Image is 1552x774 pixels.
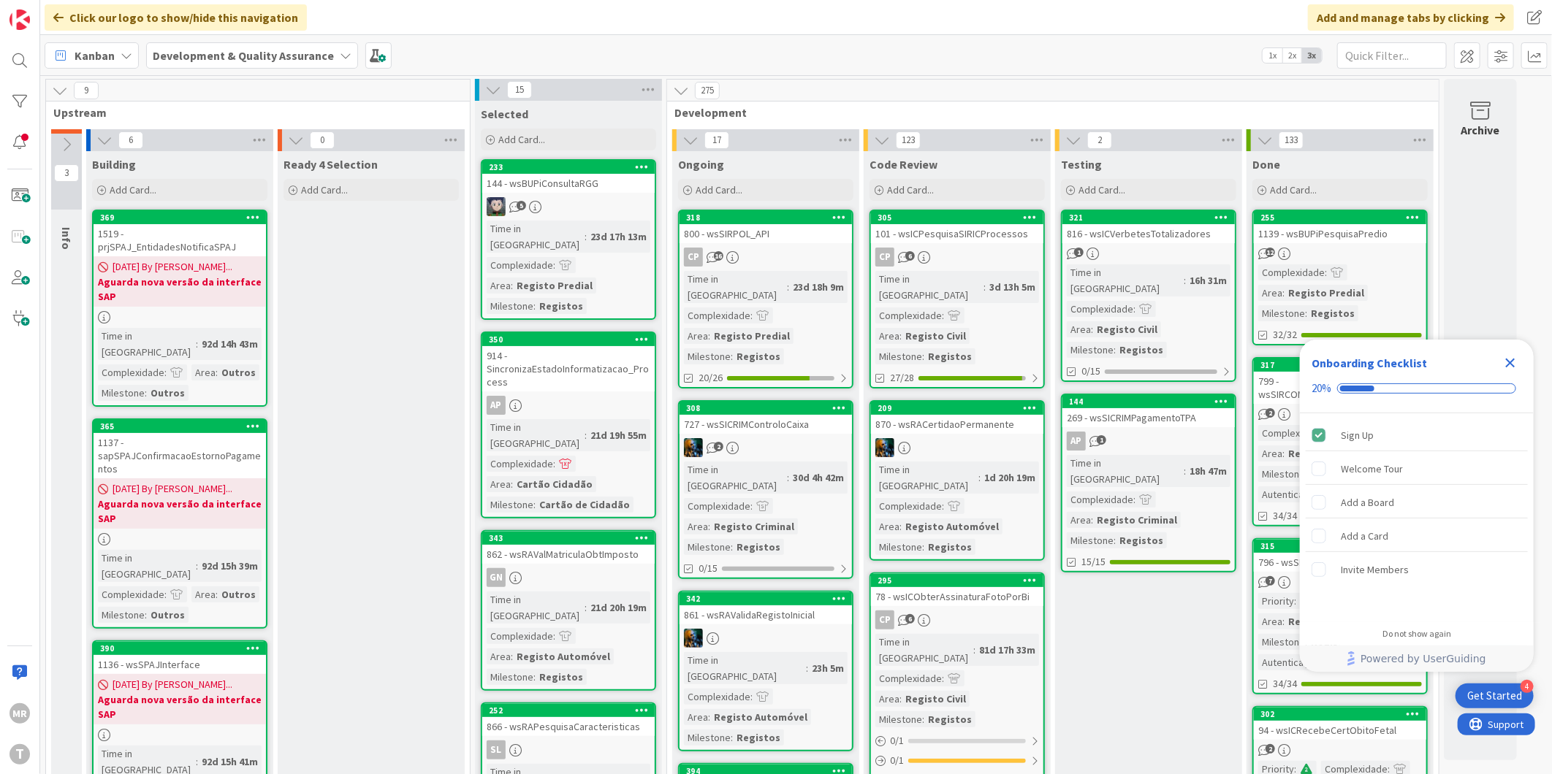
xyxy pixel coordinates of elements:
a: 342861 - wsRAValidaRegistoInicialJCTime in [GEOGRAPHIC_DATA]:23h 5mComplexidade:Area:Registo Auto... [678,591,853,751]
span: : [216,586,218,602]
div: Complexidade [875,498,942,514]
div: 144 [1069,396,1235,407]
div: 30d 4h 42m [789,470,848,486]
span: 15/15 [1081,554,1106,570]
span: : [731,348,733,364]
span: : [533,298,536,314]
span: 2 [1266,408,1275,418]
div: Registos [924,539,975,555]
div: 343 [482,532,655,545]
img: JC [684,629,703,648]
div: Do not show again [1382,628,1451,640]
span: 1 [1097,435,1106,445]
div: Outros [147,607,189,623]
div: Time in [GEOGRAPHIC_DATA] [1067,455,1184,487]
span: : [942,307,944,323]
div: Priority [1258,593,1294,609]
span: : [1114,532,1116,548]
div: 727 - wsSICRIMControloCaixa [680,415,852,434]
div: CP [684,248,703,267]
div: 318 [680,211,852,224]
span: Support [31,2,66,20]
div: Add a Board [1341,494,1394,511]
div: CP [871,248,1043,267]
span: : [1282,613,1285,629]
div: Area [487,277,511,294]
div: Footer [1300,645,1534,672]
div: Welcome Tour [1341,460,1403,478]
div: Registo Predial [1285,285,1368,301]
div: Autenticação Externa [1258,654,1354,670]
div: CP [871,610,1043,629]
div: Milestone [1258,305,1305,321]
span: [DATE] By [PERSON_NAME]... [113,259,232,275]
div: Area [1258,285,1282,301]
div: Milestone [684,539,731,555]
div: Time in [GEOGRAPHIC_DATA] [684,652,806,684]
div: Time in [GEOGRAPHIC_DATA] [684,271,787,303]
div: 365 [94,420,266,433]
div: JC [680,629,852,648]
div: 365 [100,421,266,432]
div: 318 [686,212,852,223]
div: Registo Criminal [710,518,798,534]
div: 255 [1260,212,1426,223]
div: 315 [1254,540,1426,553]
div: Complexidade [487,257,553,273]
span: : [511,476,513,492]
div: Registo Comercial [1285,613,1381,629]
div: AP [1067,432,1086,451]
img: LS [487,197,506,216]
div: 342861 - wsRAValidaRegistoInicial [680,592,852,624]
div: 3691519 - prjSPAJ_EntidadesNotificaSPAJ [94,211,266,256]
div: 1139 - wsBUPiPesquisaPredio [1254,224,1426,243]
span: Add Card... [887,183,934,196]
a: 144269 - wsSICRIMPagamentoTPAAPTime in [GEOGRAPHIC_DATA]:18h 47mComplexidade:Area:Registo Crimina... [1061,394,1236,572]
div: 233 [482,161,655,174]
span: 7 [1266,576,1275,586]
div: 23d 18h 9m [789,279,848,295]
b: Aguarda nova versão da interface SAP [98,497,262,526]
div: CP [875,610,894,629]
div: Registo Comercial [1285,445,1381,461]
span: 12 [1266,248,1275,257]
div: Complexidade [1258,425,1325,441]
span: : [973,642,975,658]
div: 350 [482,333,655,346]
div: Milestone [1258,466,1305,482]
div: Time in [GEOGRAPHIC_DATA] [1067,264,1184,296]
div: 369 [94,211,266,224]
div: Area [487,648,511,664]
div: 20% [1312,382,1331,395]
span: Add Card... [110,183,156,196]
a: 2551139 - wsBUPiPesquisaPredioComplexidade:Area:Registo PredialMilestone:Registos32/32 [1252,210,1428,345]
div: 321 [1062,211,1235,224]
div: 321816 - wsICVerbetesTotalizadores [1062,211,1235,243]
span: Add Card... [1079,183,1125,196]
div: Area [191,586,216,602]
span: : [787,279,789,295]
span: Add Card... [1270,183,1317,196]
div: Checklist items [1300,413,1534,618]
div: 317799 - wsSIRCOMFusaoCisaoEnviarPedido [1254,359,1426,404]
div: 29578 - wsICObterAssinaturaFotoPorBi [871,574,1043,606]
span: : [585,427,587,443]
div: AP [487,396,506,415]
div: Outros [218,364,259,380]
span: : [553,257,555,273]
div: Time in [GEOGRAPHIC_DATA] [875,271,984,303]
a: 343862 - wsRAValMatriculaObtImpostoGNTime in [GEOGRAPHIC_DATA]:21d 20h 19mComplexidade:Area:Regis... [481,530,656,691]
a: Powered by UserGuiding [1307,645,1526,672]
span: Add Card... [301,183,348,196]
div: Milestone [1258,634,1305,650]
div: Area [1258,445,1282,461]
span: : [978,470,981,486]
span: : [984,279,986,295]
span: : [1133,491,1136,507]
div: Milestone [875,348,922,364]
div: GN [487,568,506,587]
span: 0/15 [1081,364,1100,379]
div: 295 [871,574,1043,587]
div: 317 [1260,360,1426,370]
div: JC [680,438,852,457]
